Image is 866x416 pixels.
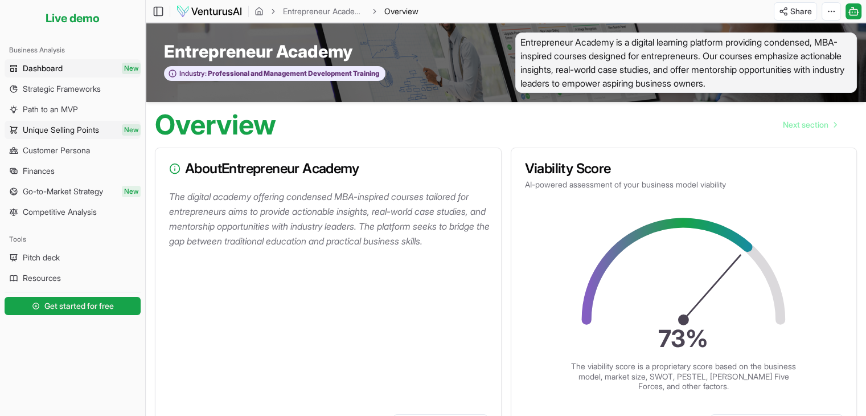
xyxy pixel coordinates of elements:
a: Competitive Analysis [5,203,141,221]
span: Overview [384,6,418,17]
h3: Viability Score [525,162,843,176]
a: Strategic Frameworks [5,80,141,98]
button: Get started for free [5,297,141,315]
a: Path to an MVP [5,100,141,119]
div: Business Analysis [5,41,141,59]
span: Dashboard [23,63,63,74]
h3: About Entrepreneur Academy [169,162,487,176]
a: Go to next page [774,113,846,136]
span: Professional and Management Development Training [207,69,379,78]
span: Path to an MVP [23,104,78,115]
nav: pagination [774,113,846,136]
button: Industry:Professional and Management Development Training [164,66,385,81]
text: 73 % [659,324,709,353]
img: logo [176,5,243,18]
span: Resources [23,272,61,284]
span: New [122,186,141,197]
span: Next section [783,119,828,130]
span: Finances [23,165,55,177]
span: Competitive Analysis [23,206,97,218]
span: Industry: [179,69,207,78]
span: Share [790,6,812,17]
span: Get started for free [44,300,114,312]
button: Share [774,2,817,21]
p: AI-powered assessment of your business model viability [525,179,843,190]
span: Strategic Frameworks [23,83,101,95]
span: New [122,63,141,74]
h1: Overview [155,111,276,138]
p: The digital academy offering condensed MBA-inspired courses tailored for entrepreneurs aims to pr... [169,189,492,248]
a: Customer Persona [5,141,141,160]
a: Finances [5,162,141,180]
a: Entrepreneur Academy [283,6,365,17]
span: Pitch deck [23,252,60,263]
span: Entrepreneur Academy is a digital learning platform providing condensed, MBA-inspired courses des... [515,32,857,93]
p: The viability score is a proprietary score based on the business model, market size, SWOT, PESTEL... [570,361,798,391]
span: Customer Persona [23,145,90,156]
a: Go-to-Market StrategyNew [5,182,141,201]
span: Go-to-Market Strategy [23,186,103,197]
a: Resources [5,269,141,287]
a: Get started for free [5,295,141,317]
a: DashboardNew [5,59,141,78]
div: Tools [5,230,141,248]
span: Entrepreneur Academy [164,41,352,62]
a: Unique Selling PointsNew [5,121,141,139]
a: Pitch deck [5,248,141,267]
span: Unique Selling Points [23,124,99,136]
span: New [122,124,141,136]
nav: breadcrumb [255,6,418,17]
